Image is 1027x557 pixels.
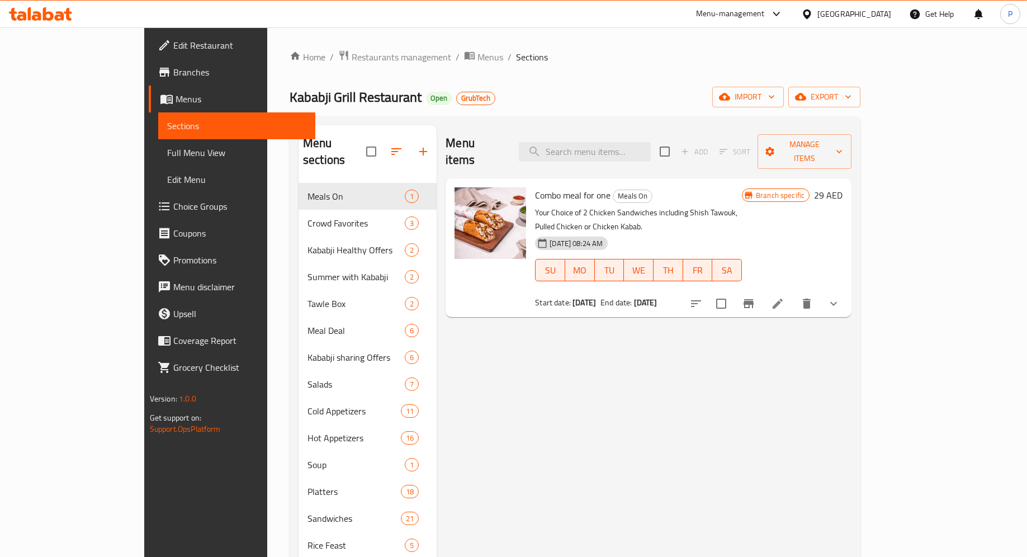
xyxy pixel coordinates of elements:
[158,166,316,193] a: Edit Menu
[173,361,307,374] span: Grocery Checklist
[149,193,316,220] a: Choice Groups
[464,50,503,64] a: Menus
[173,307,307,320] span: Upsell
[820,290,847,317] button: show more
[383,138,410,165] span: Sort sections
[352,50,451,64] span: Restaurants management
[405,351,419,364] div: items
[766,138,843,166] span: Manage items
[405,352,418,363] span: 6
[405,216,419,230] div: items
[405,191,418,202] span: 1
[405,540,418,551] span: 5
[299,263,437,290] div: Summer with Kababji2
[401,431,419,445] div: items
[405,245,418,256] span: 2
[299,237,437,263] div: Kababji Healthy Offers2
[599,262,620,278] span: TU
[405,270,419,284] div: items
[149,327,316,354] a: Coverage Report
[426,93,452,103] span: Open
[307,351,405,364] div: Kababji sharing Offers
[426,92,452,105] div: Open
[299,183,437,210] div: Meals On1
[600,295,632,310] span: End date:
[307,404,401,418] span: Cold Appetizers
[405,377,419,391] div: items
[307,297,405,310] div: Tawle Box
[149,220,316,247] a: Coupons
[307,539,405,552] div: Rice Feast
[712,259,742,281] button: SA
[150,391,177,406] span: Version:
[299,398,437,424] div: Cold Appetizers11
[150,410,201,425] span: Get support on:
[307,377,405,391] span: Salads
[401,404,419,418] div: items
[613,190,652,203] div: Meals On
[401,433,418,443] span: 16
[149,86,316,112] a: Menus
[299,210,437,237] div: Crowd Favorites3
[401,487,418,497] span: 18
[307,190,405,203] span: Meals On
[158,112,316,139] a: Sections
[405,325,418,336] span: 6
[167,146,307,159] span: Full Menu View
[167,173,307,186] span: Edit Menu
[751,190,809,201] span: Branch specific
[290,50,860,64] nav: breadcrumb
[173,334,307,347] span: Coverage Report
[712,87,784,107] button: import
[535,295,571,310] span: Start date:
[624,259,654,281] button: WE
[405,297,419,310] div: items
[173,253,307,267] span: Promotions
[299,344,437,371] div: Kababji sharing Offers6
[817,8,891,20] div: [GEOGRAPHIC_DATA]
[299,424,437,451] div: Hot Appetizers16
[167,119,307,133] span: Sections
[595,259,624,281] button: TU
[688,262,708,278] span: FR
[634,295,657,310] b: [DATE]
[477,50,503,64] span: Menus
[299,317,437,344] div: Meal Deal6
[307,270,405,284] div: Summer with Kababji
[307,324,405,337] div: Meal Deal
[827,297,840,310] svg: Show Choices
[1008,8,1012,20] span: P
[307,243,405,257] span: Kababji Healthy Offers
[519,142,651,162] input: search
[516,50,548,64] span: Sections
[535,187,610,204] span: Combo meal for one
[173,65,307,79] span: Branches
[405,299,418,309] span: 2
[771,297,784,310] a: Edit menu item
[683,259,713,281] button: FR
[401,512,419,525] div: items
[572,295,596,310] b: [DATE]
[405,458,419,471] div: items
[149,247,316,273] a: Promotions
[405,243,419,257] div: items
[405,190,419,203] div: items
[307,216,405,230] span: Crowd Favorites
[721,90,775,104] span: import
[299,505,437,532] div: Sandwiches21
[149,32,316,59] a: Edit Restaurant
[338,50,451,64] a: Restaurants management
[405,272,418,282] span: 2
[149,273,316,300] a: Menu disclaimer
[290,84,422,110] span: Kababji Grill Restaurant
[540,262,561,278] span: SU
[401,485,419,498] div: items
[307,431,401,445] span: Hot Appetizers
[676,143,712,161] span: Add item
[405,460,418,470] span: 1
[303,135,366,168] h2: Menu sections
[455,187,526,259] img: Combo meal for one
[758,134,851,169] button: Manage items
